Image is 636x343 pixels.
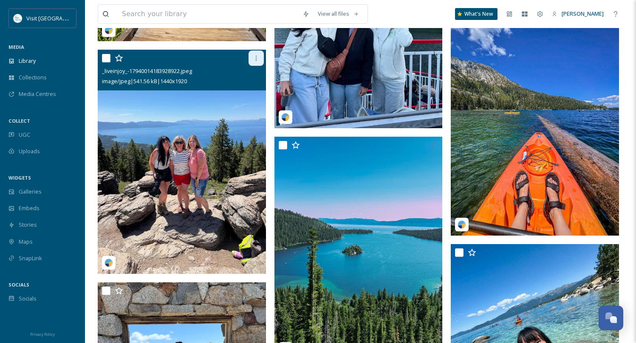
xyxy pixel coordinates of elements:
[19,254,42,262] span: SnapLink
[455,8,497,20] a: What's New
[19,204,40,212] span: Embeds
[102,77,187,85] span: image/jpeg | 541.56 kB | 1440 x 1920
[105,26,113,34] img: snapsea-logo.png
[26,14,92,22] span: Visit [GEOGRAPHIC_DATA]
[19,131,30,139] span: UGC
[14,14,22,22] img: download.jpeg
[281,113,290,121] img: snapsea-logo.png
[102,67,192,75] span: _liveinjoy_-17940014183928922.jpeg
[19,147,40,155] span: Uploads
[118,5,298,23] input: Search your library
[548,6,608,22] a: [PERSON_NAME]
[19,188,42,196] span: Galleries
[30,332,55,337] span: Privacy Policy
[105,259,113,267] img: snapsea-logo.png
[19,238,33,246] span: Maps
[314,6,363,22] a: View all files
[19,295,37,303] span: Socials
[98,50,266,274] img: _liveinjoy_-17940014183928922.jpeg
[19,90,56,98] span: Media Centres
[30,329,55,339] a: Privacy Policy
[8,118,30,124] span: COLLECT
[8,44,24,50] span: MEDIA
[19,73,47,82] span: Collections
[19,221,37,229] span: Stories
[451,11,619,236] img: _liveinjoy_-17864240556448793.jpeg
[8,174,31,181] span: WIDGETS
[8,281,29,288] span: SOCIALS
[562,10,604,17] span: [PERSON_NAME]
[599,306,623,330] button: Open Chat
[458,220,466,229] img: snapsea-logo.png
[19,57,36,65] span: Library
